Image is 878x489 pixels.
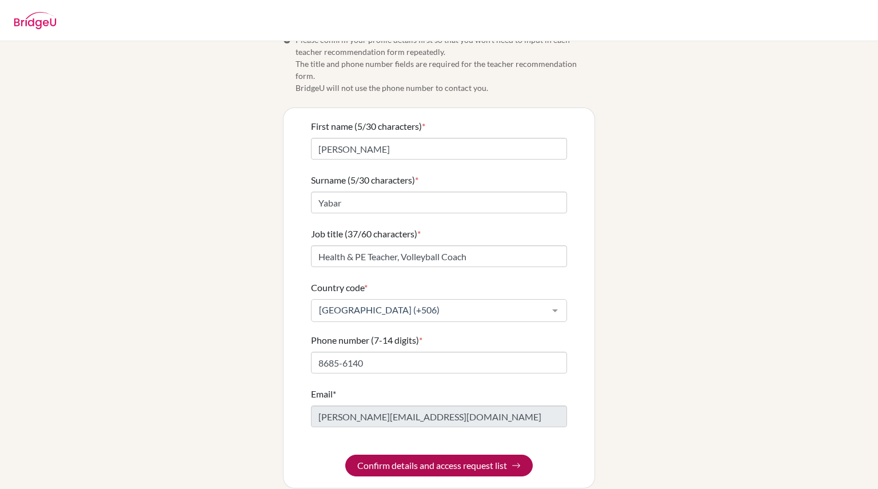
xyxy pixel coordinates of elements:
label: Phone number (7-14 digits) [311,333,422,347]
label: Email* [311,387,336,401]
button: Confirm details and access request list [345,455,533,476]
label: Surname (5/30 characters) [311,173,418,187]
span: Please confirm your profile details first so that you won’t need to input in each teacher recomme... [296,34,595,94]
span: [GEOGRAPHIC_DATA] (+506) [316,304,544,316]
input: Enter your first name [311,138,567,160]
label: Country code [311,281,368,295]
label: Job title (37/60 characters) [311,227,421,241]
input: Enter your number [311,352,567,373]
label: First name (5/30 characters) [311,120,425,133]
img: BridgeU logo [14,12,57,29]
span: Info [283,36,291,44]
input: Enter your surname [311,192,567,213]
input: Enter your job title [311,245,567,267]
img: Arrow right [512,461,521,470]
